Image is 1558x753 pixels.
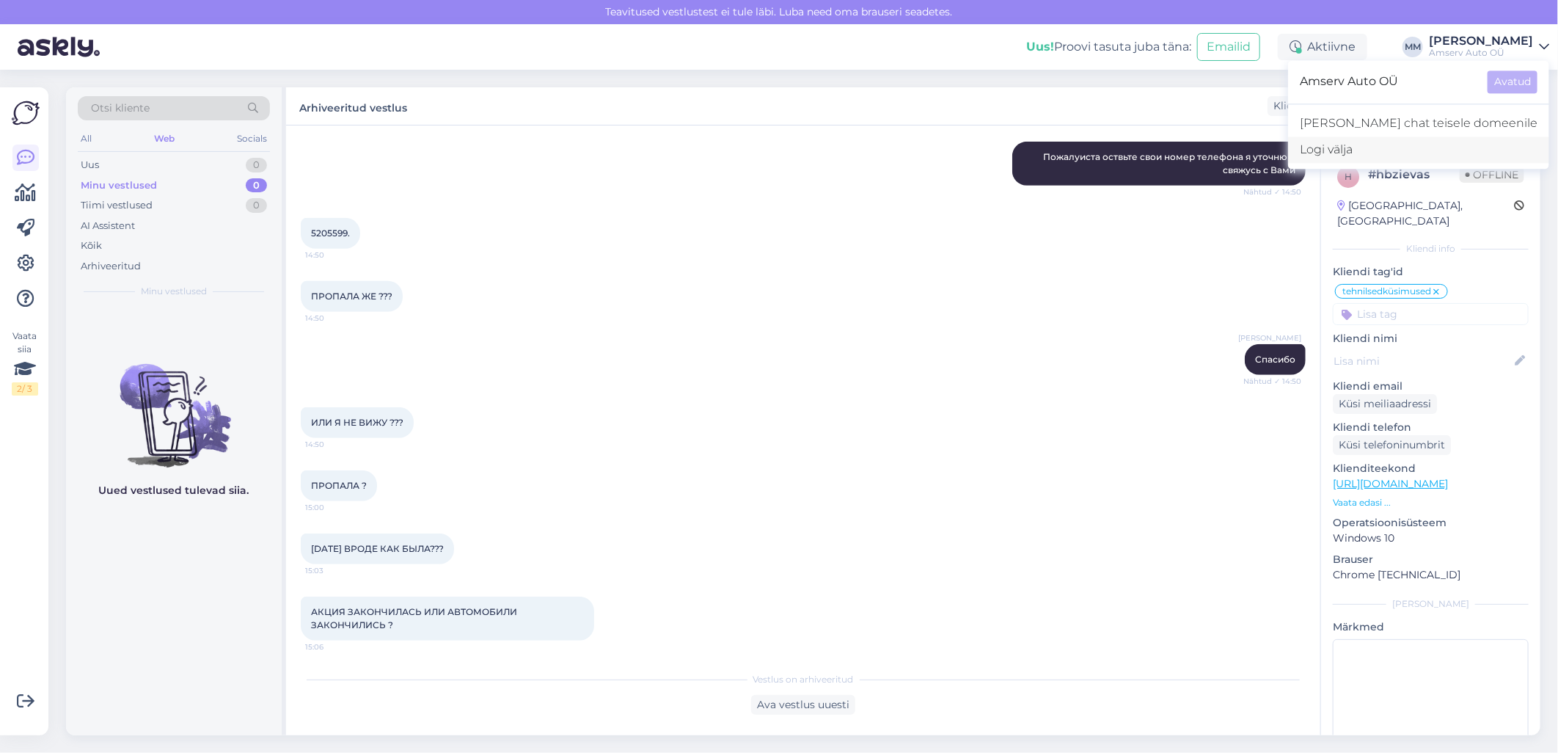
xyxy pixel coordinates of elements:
[1026,40,1054,54] b: Uus!
[246,178,267,193] div: 0
[1333,619,1529,635] p: Märkmed
[1488,70,1537,93] button: Avatud
[66,338,282,470] img: No chats
[1197,33,1260,61] button: Emailid
[1278,34,1367,60] div: Aktiivne
[1460,167,1524,183] span: Offline
[12,99,40,127] img: Askly Logo
[305,313,360,324] span: 14:50
[1345,171,1352,182] span: h
[299,96,407,116] label: Arhiveeritud vestlus
[1043,151,1298,175] span: Пожалуиста оствьте свои номер телефона я уточню и свяжусь с Вами
[1333,420,1529,435] p: Kliendi telefon
[1333,567,1529,583] p: Chrome [TECHNICAL_ID]
[305,250,360,261] span: 14:50
[1333,597,1529,611] div: [PERSON_NAME]
[1334,353,1512,369] input: Lisa nimi
[311,417,403,428] span: ИЛИ Я НЕ ВИЖУ ???
[1243,376,1301,387] span: Nähtud ✓ 14:50
[1429,47,1533,59] div: Amserv Auto OÜ
[311,480,367,491] span: ПРОПАЛА ?
[1333,379,1529,394] p: Kliendi email
[1402,37,1423,57] div: MM
[1333,496,1529,509] p: Vaata edasi ...
[1333,303,1529,325] input: Lisa tag
[1243,186,1301,197] span: Nähtud ✓ 14:50
[81,259,141,274] div: Arhiveeritud
[81,178,157,193] div: Minu vestlused
[81,198,153,213] div: Tiimi vestlused
[78,129,95,148] div: All
[1429,35,1533,47] div: [PERSON_NAME]
[305,565,360,576] span: 15:03
[1333,552,1529,567] p: Brauser
[311,291,392,302] span: ПРОПАЛА ЖЕ ???
[753,673,854,686] span: Vestlus on arhiveeritud
[1333,242,1529,255] div: Kliendi info
[1288,110,1549,137] a: [PERSON_NAME] chat teisele domeenile
[1337,198,1514,229] div: [GEOGRAPHIC_DATA], [GEOGRAPHIC_DATA]
[311,606,519,630] span: АКЦИЯ ЗАКОНЧИЛАСЬ ИЛИ АВТОМОБИЛИ ЗАКОНЧИЛИСЬ ?
[1342,287,1431,296] span: tehnilsedküsimused
[1333,435,1451,455] div: Küsi telefoninumbrit
[1333,331,1529,346] p: Kliendi nimi
[12,382,38,396] div: 2 / 3
[1333,477,1448,490] a: [URL][DOMAIN_NAME]
[81,239,102,253] div: Kõik
[151,129,178,148] div: Web
[305,502,360,513] span: 15:00
[234,129,270,148] div: Socials
[1333,394,1437,414] div: Küsi meiliaadressi
[1238,332,1301,343] span: [PERSON_NAME]
[1268,98,1303,114] div: Klient
[81,158,99,172] div: Uus
[246,198,267,213] div: 0
[1255,354,1295,365] span: Спасибо
[311,543,444,554] span: [DATE] ВРОДЕ КАК БЫЛА???
[751,695,855,715] div: Ava vestlus uuesti
[99,483,249,498] p: Uued vestlused tulevad siia.
[1368,166,1460,183] div: # hbzievas
[1333,515,1529,531] p: Operatsioonisüsteem
[1333,264,1529,280] p: Kliendi tag'id
[91,101,150,116] span: Otsi kliente
[1300,70,1476,93] span: Amserv Auto OÜ
[1333,531,1529,546] p: Windows 10
[305,439,360,450] span: 14:50
[81,219,135,233] div: AI Assistent
[141,285,207,298] span: Minu vestlused
[311,228,350,239] span: 5205599.
[1333,461,1529,476] p: Klienditeekond
[1288,137,1549,163] div: Logi välja
[305,641,360,652] span: 15:06
[12,330,38,396] div: Vaata siia
[1026,38,1191,56] div: Proovi tasuta juba täna:
[246,158,267,172] div: 0
[1429,35,1549,59] a: [PERSON_NAME]Amserv Auto OÜ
